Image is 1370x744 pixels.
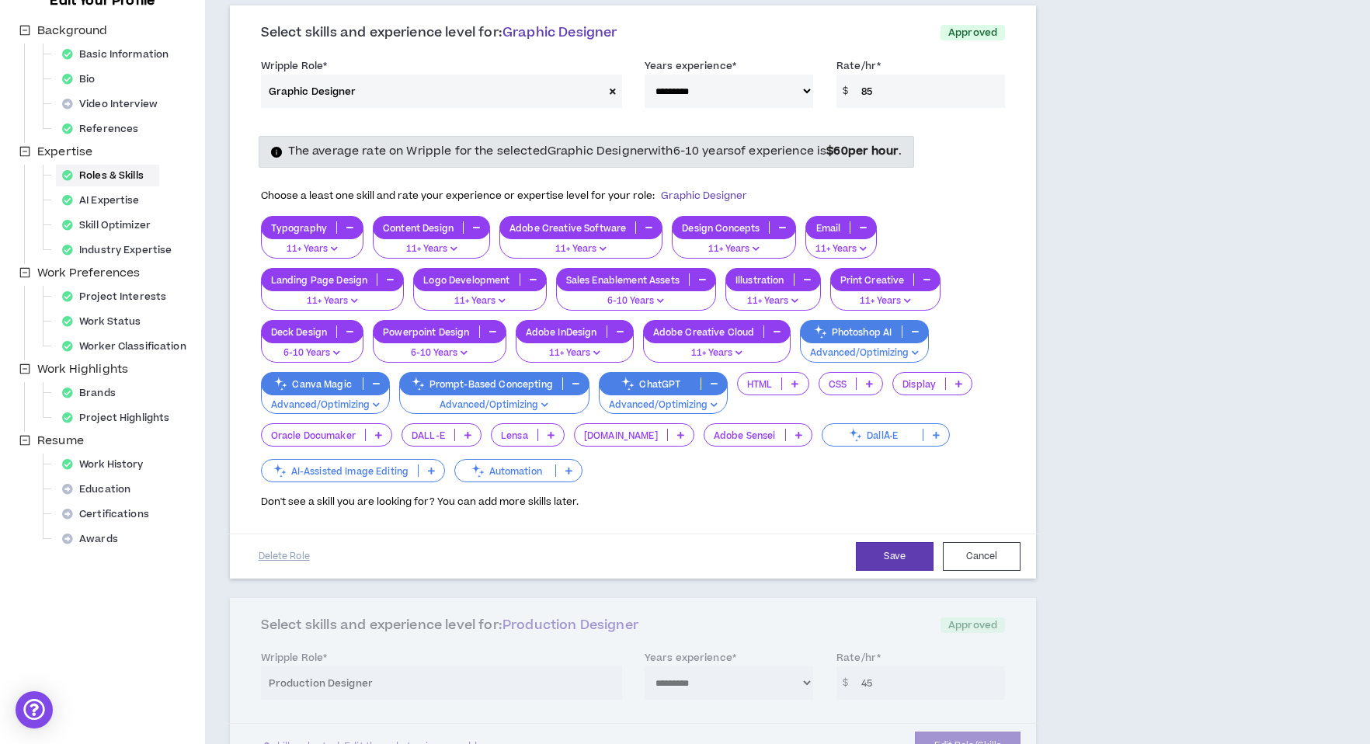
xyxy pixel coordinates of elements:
[56,407,185,429] div: Project Highlights
[261,333,364,363] button: 6-10 Years
[725,281,821,311] button: 11+ Years
[56,503,165,525] div: Certifications
[413,281,546,311] button: 11+ Years
[800,333,929,363] button: Advanced/Optimizing
[806,222,850,234] p: Email
[409,398,579,412] p: Advanced/Optimizing
[566,294,706,308] p: 6-10 Years
[575,429,667,441] p: [DOMAIN_NAME]
[271,346,354,360] p: 6-10 Years
[37,23,107,39] span: Background
[801,326,902,338] p: Photoshop AI
[526,346,624,360] p: 11+ Years
[37,265,140,281] span: Work Preferences
[261,495,579,509] span: Don't see a skill you are looking for? You can add more skills later.
[516,326,607,338] p: Adobe InDesign
[819,378,856,390] p: CSS
[19,25,30,36] span: minus-square
[56,239,187,261] div: Industry Expertise
[261,189,747,203] span: Choose a least one skill and rate your experience or expertise level for your role:
[56,382,131,404] div: Brands
[34,264,143,283] span: Work Preferences
[599,385,728,415] button: Advanced/Optimizing
[643,333,791,363] button: 11+ Years
[383,346,495,360] p: 6-10 Years
[34,22,110,40] span: Background
[557,274,689,286] p: Sales Enablement Assets
[261,23,617,42] span: Select skills and experience level for:
[672,229,796,259] button: 11+ Years
[831,274,914,286] p: Print Creative
[815,242,867,256] p: 11+ Years
[600,378,701,390] p: ChatGPT
[943,542,1021,571] button: Cancel
[271,398,380,412] p: Advanced/Optimizing
[56,335,202,357] div: Worker Classification
[810,346,919,360] p: Advanced/Optimizing
[455,465,555,477] p: Automation
[262,465,419,477] p: AI-Assisted Image Editing
[56,165,159,186] div: Roles & Skills
[840,294,931,308] p: 11+ Years
[383,242,480,256] p: 11+ Years
[271,242,353,256] p: 11+ Years
[56,93,173,115] div: Video Interview
[37,144,92,160] span: Expertise
[56,528,134,550] div: Awards
[402,429,454,441] p: DALL-E
[830,281,941,311] button: 11+ Years
[34,143,96,162] span: Expertise
[16,691,53,728] div: Open Intercom Messenger
[644,326,764,338] p: Adobe Creative Cloud
[56,68,111,90] div: Bio
[56,311,156,332] div: Work Status
[262,222,336,234] p: Typography
[704,429,785,441] p: Adobe Sensei
[19,435,30,446] span: minus-square
[941,25,1005,40] p: Approved
[245,543,323,570] button: Delete Role
[56,286,182,308] div: Project Interests
[822,429,923,441] p: DallÂ·E
[261,54,328,78] label: Wripple Role
[502,23,617,42] span: Graphic Designer
[854,75,1005,108] input: Ex. $75
[682,242,786,256] p: 11+ Years
[261,75,603,108] input: (e.g. User Experience, Visual & UI, Technical PM, etc.)
[34,360,131,379] span: Work Highlights
[271,294,395,308] p: 11+ Years
[19,363,30,374] span: minus-square
[516,333,634,363] button: 11+ Years
[423,294,536,308] p: 11+ Years
[556,281,716,311] button: 6-10 Years
[56,214,166,236] div: Skill Optimizer
[19,267,30,278] span: minus-square
[836,54,881,78] label: Rate/hr
[805,229,877,259] button: 11+ Years
[374,326,478,338] p: Powerpoint Design
[56,118,154,140] div: References
[56,189,155,211] div: AI Expertise
[262,326,337,338] p: Deck Design
[373,229,490,259] button: 11+ Years
[738,378,782,390] p: HTML
[726,274,794,286] p: Illustration
[735,294,811,308] p: 11+ Years
[653,346,781,360] p: 11+ Years
[288,143,902,159] span: The average rate on Wripple for the selected Graphic Designer with 6-10 years of experience is .
[34,432,87,450] span: Resume
[609,398,718,412] p: Advanced/Optimizing
[261,229,363,259] button: 11+ Years
[262,429,365,441] p: Oracle Documaker
[271,147,282,158] span: info-circle
[836,75,854,108] span: $
[399,385,589,415] button: Advanced/Optimizing
[56,478,146,500] div: Education
[374,222,463,234] p: Content Design
[262,274,377,286] p: Landing Page Design
[661,189,747,203] span: Graphic Designer
[262,378,363,390] p: Canva Magic
[499,229,662,259] button: 11+ Years
[492,429,537,441] p: Lensa
[19,146,30,157] span: minus-square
